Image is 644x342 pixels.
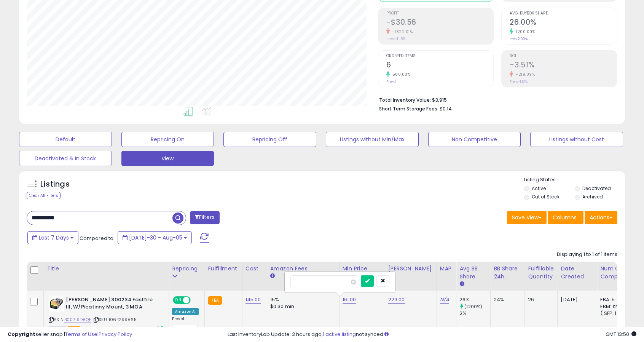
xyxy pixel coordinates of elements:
small: 1200.00% [513,29,535,35]
small: Prev: -1.10% [510,79,528,84]
div: ( SFP: 1 ) [600,310,625,317]
div: Amazon AI [172,308,199,315]
div: 15% [270,296,333,303]
div: [PERSON_NAME] [388,265,434,273]
span: Avg. Buybox Share [510,11,617,16]
small: Prev: 1 [386,79,396,84]
button: Filters [190,211,220,224]
button: Save View [507,211,547,224]
small: -1822.01% [390,29,413,35]
div: Title [47,265,166,273]
div: Fulfillable Quantity [528,265,554,281]
div: Cost [245,265,264,273]
div: Num of Comp. [600,265,628,281]
button: Actions [585,211,617,224]
a: 161.00 [343,296,356,304]
div: Last InventoryLab Update: 3 hours ago, not synced. [228,331,636,338]
img: 31nJPmjyZbL._SL40_.jpg [49,296,64,312]
span: ROI [510,54,617,58]
a: 229.00 [388,296,405,304]
button: view [121,151,214,166]
div: 24% [494,296,519,303]
b: [PERSON_NAME] 300234 Fastfire III, W/Picatinny Mount, 3 MOA [66,296,158,312]
a: 1 active listing [323,331,356,338]
button: Last 7 Days [27,231,78,244]
h5: Listings [40,179,70,190]
div: MAP [440,265,453,273]
div: BB Share 24h. [494,265,521,281]
span: $0.14 [440,105,452,112]
div: Preset: [172,316,199,334]
small: Prev: 2.00% [510,37,528,41]
label: Archived [582,193,603,200]
h2: 6 [386,61,494,71]
button: Listings without Min/Max [326,132,419,147]
small: FBA [208,296,222,305]
span: All listings currently available for purchase on Amazon [49,326,66,333]
button: Default [19,132,112,147]
button: Non Competitive [428,132,521,147]
span: Compared to: [80,235,115,242]
b: Short Term Storage Fees: [379,105,438,112]
span: Ordered Items [386,54,494,58]
div: Fulfillment [208,265,239,273]
span: Columns [553,214,577,221]
h2: 26.00% [510,18,617,28]
label: Out of Stock [532,193,560,200]
div: Displaying 1 to 1 of 1 items [557,251,617,258]
a: B007I9D8QE [64,316,91,323]
div: 26 [528,296,552,303]
p: Listing States: [524,176,625,184]
a: 145.00 [245,296,261,304]
div: [DATE] [561,296,591,303]
div: FBM: 12 [600,303,625,310]
div: Clear All Filters [27,192,61,199]
div: Repricing [172,265,201,273]
button: Listings without Cost [530,132,623,147]
small: 500.00% [390,72,411,77]
div: Amazon Fees [270,265,336,273]
h2: -3.51% [510,61,617,71]
b: Total Inventory Value: [379,97,431,103]
button: Repricing On [121,132,214,147]
small: Amazon Fees. [270,273,275,280]
small: Avg BB Share. [459,281,464,288]
button: Repricing Off [223,132,316,147]
small: Prev: -$1.59 [386,37,405,41]
button: Deactivated & In Stock [19,151,112,166]
div: Min Price [343,265,382,273]
span: OFF [190,297,202,304]
small: (1200%) [464,304,482,310]
a: Privacy Policy [99,331,132,338]
div: seller snap | | [8,331,132,338]
a: Terms of Use [65,331,97,338]
label: Active [532,185,546,192]
span: ON [174,297,183,304]
a: N/A [440,296,449,304]
div: Date Created [561,265,594,281]
small: -219.09% [513,72,535,77]
div: FBA: 5 [600,296,625,303]
div: ASIN: [49,296,163,332]
span: Profit [386,11,494,16]
button: Columns [548,211,583,224]
span: FBA [67,326,80,333]
div: 2% [459,310,490,317]
div: 26% [459,296,490,303]
div: $0.30 min [270,303,333,310]
li: $3,915 [379,95,612,104]
label: Deactivated [582,185,611,192]
div: Avg BB Share [459,265,487,281]
button: [DATE]-30 - Aug-05 [118,231,192,244]
span: 2025-08-14 13:50 GMT [606,331,636,338]
span: | SKU: 1064299865 [92,316,137,323]
span: [DATE]-30 - Aug-05 [129,234,182,241]
h2: -$30.56 [386,18,494,28]
strong: Copyright [8,331,35,338]
span: Last 7 Days [39,234,69,241]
